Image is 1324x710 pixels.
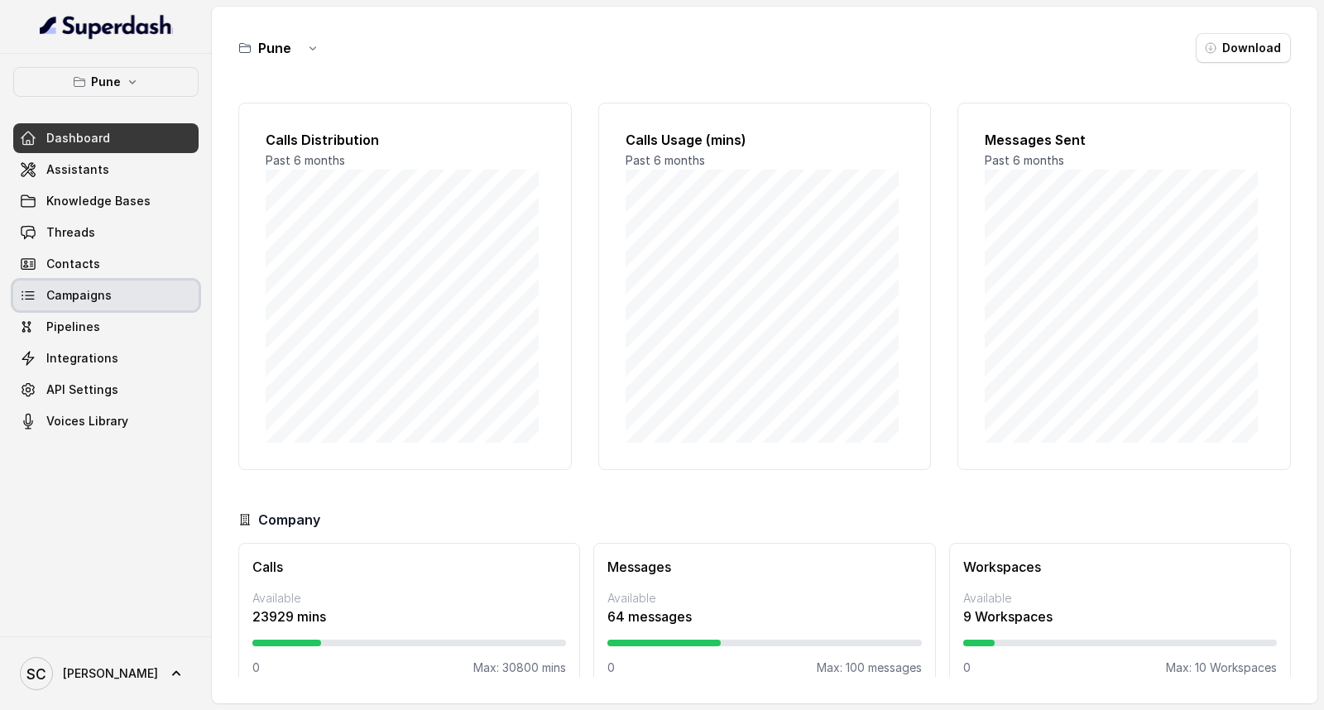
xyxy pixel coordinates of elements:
a: [PERSON_NAME] [13,650,199,697]
span: Past 6 months [266,153,345,167]
p: 64 messages [607,607,921,626]
button: Download [1196,33,1291,63]
h2: Messages Sent [985,130,1264,150]
h3: Company [258,510,320,530]
h3: Pune [258,38,291,58]
p: Pune [91,72,121,92]
p: 0 [963,660,971,676]
a: Assistants [13,155,199,185]
h3: Workspaces [963,557,1277,577]
h2: Calls Usage (mins) [626,130,904,150]
text: SC [26,665,46,683]
h3: Calls [252,557,566,577]
a: Threads [13,218,199,247]
span: Campaigns [46,287,112,304]
a: Contacts [13,249,199,279]
p: Available [963,590,1277,607]
p: 0 [252,660,260,676]
span: Voices Library [46,413,128,429]
a: Pipelines [13,312,199,342]
span: Knowledge Bases [46,193,151,209]
p: Max: 30800 mins [473,660,566,676]
a: Knowledge Bases [13,186,199,216]
h2: Calls Distribution [266,130,544,150]
span: Threads [46,224,95,241]
span: Pipelines [46,319,100,335]
a: Dashboard [13,123,199,153]
p: Available [252,590,566,607]
span: [PERSON_NAME] [63,665,158,682]
p: Max: 100 messages [817,660,922,676]
span: Past 6 months [985,153,1064,167]
a: Campaigns [13,281,199,310]
a: API Settings [13,375,199,405]
span: Integrations [46,350,118,367]
button: Pune [13,67,199,97]
a: Voices Library [13,406,199,436]
p: 9 Workspaces [963,607,1277,626]
span: Dashboard [46,130,110,146]
span: API Settings [46,381,118,398]
span: Past 6 months [626,153,705,167]
p: Max: 10 Workspaces [1166,660,1277,676]
p: 23929 mins [252,607,566,626]
h3: Messages [607,557,921,577]
p: 0 [607,660,615,676]
img: light.svg [40,13,173,40]
span: Contacts [46,256,100,272]
p: Available [607,590,921,607]
a: Integrations [13,343,199,373]
span: Assistants [46,161,109,178]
